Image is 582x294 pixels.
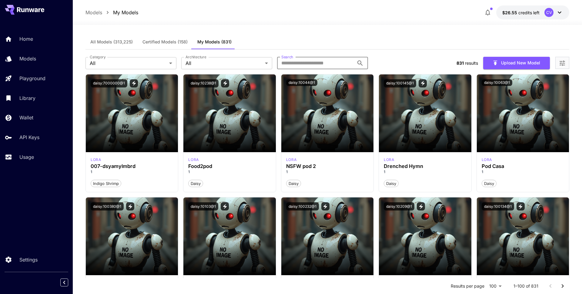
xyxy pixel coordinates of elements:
[186,60,263,67] span: All
[482,181,496,187] span: daisy
[384,179,399,187] button: daisy
[286,79,317,86] button: daisy:10044@1
[517,202,525,210] button: View trigger words
[384,202,414,210] button: daisy:10209@1
[419,79,427,87] button: View trigger words
[502,9,540,16] div: $26.55277
[19,134,39,141] p: API Keys
[457,60,464,66] span: 831
[483,57,550,69] button: Upload New Model
[86,74,178,152] img: no-image-qHGxvh9x.jpeg
[451,283,484,289] p: Results per page
[85,9,138,16] nav: breadcrumb
[188,79,219,87] button: daisy:10238@1
[465,60,478,66] span: results
[221,79,229,87] button: View trigger words
[384,157,394,162] div: FLUX.1 D
[384,79,416,87] button: daisy:100145@1
[19,75,45,82] p: Playground
[188,163,271,169] h3: Food2pod
[321,202,329,210] button: View trigger words
[90,54,106,60] label: Category
[286,169,369,175] p: 1
[379,74,471,152] img: no-image-qHGxvh9x.jpeg
[189,181,203,187] span: daisy
[188,157,199,162] div: FLUX.1 D
[482,79,512,86] button: daisy:10063@1
[384,157,394,162] p: lora
[90,39,133,45] span: All Models (313,225)
[544,8,554,17] div: CV
[60,279,68,286] button: Collapse sidebar
[197,39,232,45] span: My Models (831)
[188,202,218,210] button: daisy:10103@1
[19,55,36,62] p: Models
[482,179,497,187] button: daisy
[113,9,138,16] a: My Models
[91,79,127,87] button: daisy:7000000@1
[482,169,564,175] p: 1
[477,197,569,275] img: no-image-qHGxvh9x.jpeg
[65,277,73,288] div: Collapse sidebar
[417,202,425,210] button: View trigger words
[482,157,492,162] p: lora
[19,94,35,102] p: Library
[19,153,34,161] p: Usage
[188,179,203,187] button: daisy
[90,60,167,67] span: All
[286,181,301,187] span: daisy
[91,181,121,187] span: Indigo Shrimp
[19,114,33,121] p: Wallet
[19,256,38,263] p: Settings
[379,197,471,275] img: no-image-qHGxvh9x.jpeg
[559,59,566,67] button: Open more filters
[91,179,121,187] button: Indigo Shrimp
[482,157,492,162] div: FLUX.1 D
[496,5,569,19] button: $26.55277CV
[286,157,296,162] p: lora
[91,169,173,175] p: 1
[86,197,178,275] img: no-image-qHGxvh9x.jpeg
[126,202,134,210] button: View trigger words
[286,163,369,169] h3: NSFW pod 2
[91,157,101,162] p: lora
[183,197,276,275] img: no-image-qHGxvh9x.jpeg
[188,169,271,175] p: 1
[281,197,373,275] img: no-image-qHGxvh9x.jpeg
[518,10,540,15] span: credits left
[477,74,569,152] img: no-image-qHGxvh9x.jpeg
[221,202,229,210] button: View trigger words
[188,157,199,162] p: lora
[91,157,101,162] div: FLUX.1 D
[482,202,514,210] button: daisy:100134@1
[91,163,173,169] h3: 007-dsyamylmbrd
[183,74,276,152] img: no-image-qHGxvh9x.jpeg
[91,202,124,210] button: daisy:100380@1
[85,9,102,16] a: Models
[142,39,188,45] span: Certified Models (158)
[186,54,206,60] label: Architecture
[286,202,319,210] button: daisy:100232@1
[286,179,301,187] button: daisy
[482,163,564,169] h3: Pod Casa
[487,282,504,290] div: 100
[281,74,373,152] img: no-image-qHGxvh9x.jpeg
[286,157,296,162] div: FLUX.1 D
[384,181,398,187] span: daisy
[281,54,293,60] label: Search
[557,280,569,292] button: Go to next page
[19,35,33,43] p: Home
[384,169,466,175] p: 1
[130,79,138,87] button: View trigger words
[502,10,518,15] span: $26.55
[513,283,538,289] p: 1–100 of 831
[384,163,466,169] h3: Drenched Hymn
